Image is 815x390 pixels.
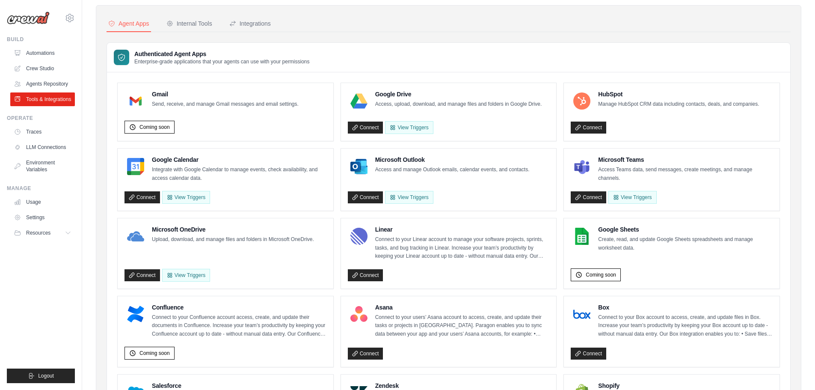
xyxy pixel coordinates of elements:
a: Usage [10,195,75,209]
img: Google Sheets Logo [573,228,590,245]
img: Confluence Logo [127,306,144,323]
a: Connect [348,348,383,360]
h4: Gmail [152,90,299,98]
p: Connect to your users’ Asana account to access, create, and update their tasks or projects in [GE... [375,313,550,339]
a: Connect [348,191,383,203]
img: Linear Logo [350,228,367,245]
img: Box Logo [573,306,590,323]
button: Internal Tools [165,16,214,32]
p: Access Teams data, send messages, create meetings, and manage channels. [598,166,773,182]
div: Integrations [229,19,271,28]
a: Connect [348,122,383,134]
a: Tools & Integrations [10,92,75,106]
a: Settings [10,211,75,224]
p: Enterprise-grade applications that your agents can use with your permissions [134,58,310,65]
img: Microsoft Outlook Logo [350,158,367,175]
h4: HubSpot [598,90,759,98]
img: HubSpot Logo [573,92,590,110]
button: View Triggers [162,191,210,204]
h4: Microsoft Outlook [375,155,530,164]
p: Connect to your Confluence account access, create, and update their documents in Confluence. Incr... [152,313,326,339]
h3: Authenticated Agent Apps [134,50,310,58]
div: Manage [7,185,75,192]
div: Agent Apps [108,19,149,28]
a: Crew Studio [10,62,75,75]
h4: Zendesk [375,381,550,390]
img: Google Calendar Logo [127,158,144,175]
h4: Asana [375,303,550,312]
p: Integrate with Google Calendar to manage events, check availability, and access calendar data. [152,166,326,182]
a: Environment Variables [10,156,75,176]
a: Connect [124,269,160,281]
div: Internal Tools [166,19,212,28]
div: Operate [7,115,75,122]
h4: Google Sheets [598,225,773,234]
a: Connect [348,269,383,281]
a: LLM Connections [10,140,75,154]
p: Access, upload, download, and manage files and folders in Google Drive. [375,100,542,109]
h4: Microsoft OneDrive [152,225,314,234]
p: Create, read, and update Google Sheets spreadsheets and manage worksheet data. [598,235,773,252]
span: Logout [38,372,54,379]
a: Connect [571,122,606,134]
button: Integrations [228,16,273,32]
p: Connect to your Box account to access, create, and update files in Box. Increase your team’s prod... [598,313,773,339]
h4: Shopify [598,381,773,390]
span: Coming soon [139,124,170,131]
h4: Confluence [152,303,326,312]
a: Traces [10,125,75,139]
img: Asana Logo [350,306,367,323]
: View Triggers [385,191,433,204]
h4: Linear [375,225,550,234]
span: Coming soon [586,271,616,278]
button: Logout [7,369,75,383]
img: Gmail Logo [127,92,144,110]
: View Triggers [162,269,210,282]
span: Resources [26,229,50,236]
div: Build [7,36,75,43]
img: Microsoft OneDrive Logo [127,228,144,245]
h4: Google Calendar [152,155,326,164]
p: Access and manage Outlook emails, calendar events, and contacts. [375,166,530,174]
a: Automations [10,46,75,60]
img: Microsoft Teams Logo [573,158,590,175]
h4: Salesforce [152,381,326,390]
img: Logo [7,12,50,24]
: View Triggers [608,191,656,204]
h4: Microsoft Teams [598,155,773,164]
h4: Google Drive [375,90,542,98]
img: Google Drive Logo [350,92,367,110]
h4: Box [598,303,773,312]
p: Send, receive, and manage Gmail messages and email settings. [152,100,299,109]
a: Connect [124,191,160,203]
button: Resources [10,226,75,240]
: View Triggers [385,121,433,134]
span: Coming soon [139,350,170,357]
a: Connect [571,348,606,360]
p: Upload, download, and manage files and folders in Microsoft OneDrive. [152,235,314,244]
p: Connect to your Linear account to manage your software projects, sprints, tasks, and bug tracking... [375,235,550,261]
button: Agent Apps [107,16,151,32]
p: Manage HubSpot CRM data including contacts, deals, and companies. [598,100,759,109]
a: Connect [571,191,606,203]
a: Agents Repository [10,77,75,91]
